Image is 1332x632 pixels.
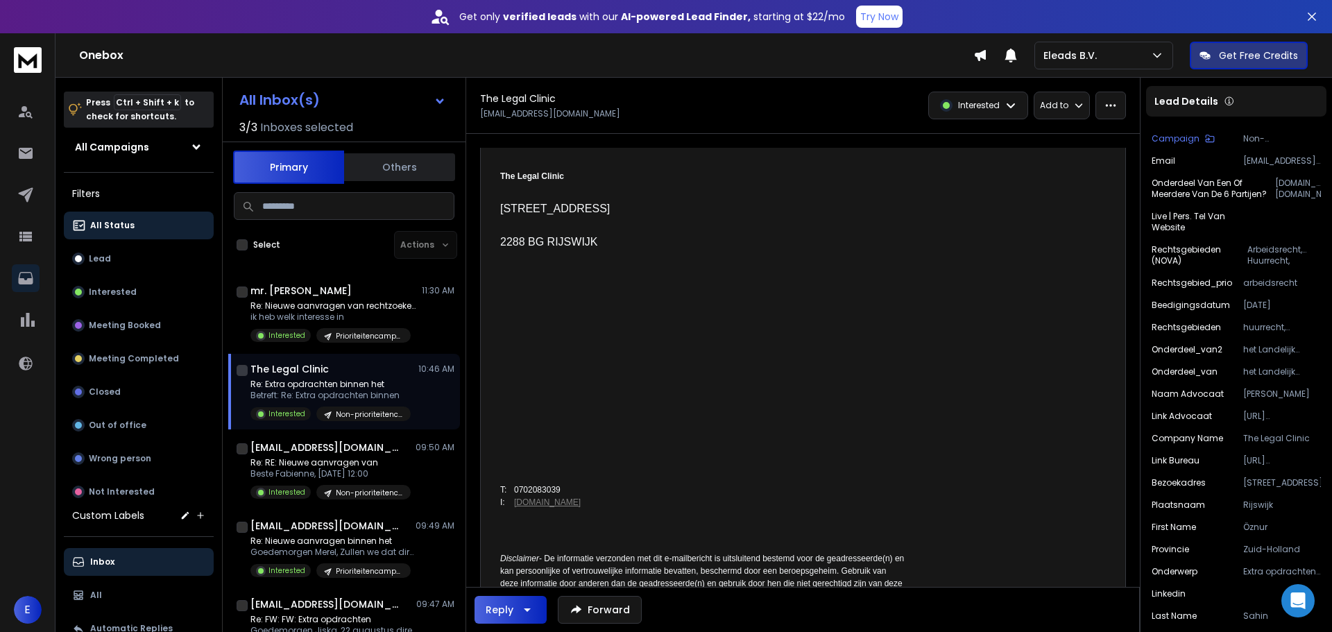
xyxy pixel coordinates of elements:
button: Interested [64,278,214,306]
span: Ctrl + Shift + k [114,94,181,110]
p: het Landelijk Netwerk Gratis Inloopspreekuur Advocaten [1243,344,1321,355]
p: Meeting Booked [89,320,161,331]
p: [URL][DOMAIN_NAME] [1243,455,1321,466]
p: Add to [1040,100,1068,111]
button: Reply [475,596,547,624]
p: Lead Details [1154,94,1218,108]
p: Beedigingsdatum [1152,300,1230,311]
p: 09:50 AM [416,442,454,453]
button: E [14,596,42,624]
p: Bezoekadres [1152,477,1206,488]
button: Others [344,152,455,182]
p: Sahin [1243,610,1321,622]
span: 0702083039 [514,485,561,495]
h1: All Campaigns [75,140,149,154]
p: Onderwerp [1152,566,1197,577]
p: 11:30 AM [422,285,454,296]
h1: [EMAIL_ADDRESS][DOMAIN_NAME] [250,441,403,454]
strong: verified leads [503,10,577,24]
h1: The Legal Clinic [250,362,329,376]
p: Onderdeel van een of meerdere van de 6 partijen? [1152,178,1275,200]
img: logo [14,47,42,73]
p: ik heb welk interesse in [250,311,417,323]
p: Wrong person [89,453,151,464]
p: rechtsgebieden [1152,322,1221,333]
button: Meeting Completed [64,345,214,373]
p: Rechtsgebieden (NOVA) [1152,244,1247,266]
p: [PERSON_NAME] [1243,388,1321,400]
p: Re: RE: Nieuwe aanvragen van [250,457,411,468]
h1: [EMAIL_ADDRESS][DOMAIN_NAME] [250,519,403,533]
button: Primary [233,151,344,184]
p: Provincie [1152,544,1189,555]
p: Interested [268,330,305,341]
p: Goedemorgen Merel, Zullen we dat direct [250,547,417,558]
button: All Campaigns [64,133,214,161]
button: Out of office [64,411,214,439]
p: Interested [958,100,1000,111]
font: [STREET_ADDRESS] [500,203,610,214]
strong: AI-powered Lead Finder, [621,10,751,24]
p: Plaatsnaam [1152,499,1205,511]
span: - De informatie verzonden met dit e-mailbericht is uitsluitend bestemd voor de geadresseerde(n) e... [500,554,907,626]
p: 10:46 AM [418,364,454,375]
p: het Landelijk Netwerk Gratis Inloopspreekuur Advocaten [1243,366,1321,377]
p: Beste Fabienne, [DATE] 12:00 [250,468,411,479]
p: arbeidsrecht [1243,277,1321,289]
span: 3 / 3 [239,119,257,136]
p: Get Free Credits [1219,49,1298,62]
p: Arbeidsrecht, Huurrecht, Bedrijfsruimte, Woonruimte, Sociaal-zekerheidsrecht, Sociale voorziening... [1247,244,1321,266]
h3: Custom Labels [72,509,144,522]
p: Re: Extra opdrachten binnen het [250,379,411,390]
p: All Status [90,220,135,231]
p: 09:47 AM [416,599,454,610]
button: All Status [64,212,214,239]
p: Re: FW: FW: Extra opdrachten [250,614,417,625]
h3: Inboxes selected [260,119,353,136]
em: Disclaimer [500,554,539,563]
p: huurrecht, arbeidsrecht en sociaal zekerheidsrecht [1243,322,1321,333]
h1: All Inbox(s) [239,93,320,107]
p: Get only with our starting at $22/mo [459,10,845,24]
span: I: [500,497,505,507]
div: Open Intercom Messenger [1281,584,1315,617]
p: Link Bureau [1152,455,1199,466]
p: Interested [268,487,305,497]
p: Non-prioriteitencampagne Hele Dag | Eleads [336,488,402,498]
button: Meeting Booked [64,311,214,339]
p: [EMAIL_ADDRESS][DOMAIN_NAME] [1243,155,1321,166]
a: [DOMAIN_NAME] [514,497,581,507]
h1: mr. [PERSON_NAME] [250,284,352,298]
button: All Inbox(s) [228,86,457,114]
p: Extra opdrachten binnen het arbeidsrecht in [GEOGRAPHIC_DATA] [1243,566,1321,577]
label: Select [253,239,280,250]
p: 09:49 AM [416,520,454,531]
p: Zuid-Holland [1243,544,1321,555]
button: Wrong person [64,445,214,472]
p: Last Name [1152,610,1197,622]
p: First Name [1152,522,1196,533]
p: Interested [268,565,305,576]
p: Rijswijk [1243,499,1321,511]
button: All [64,581,214,609]
p: Prioriteitencampagne Ochtend | Eleads [336,331,402,341]
button: Forward [558,596,642,624]
p: linkedin [1152,588,1186,599]
h3: Filters [64,184,214,203]
p: rechtsgebied_prio [1152,277,1232,289]
div: Reply [486,603,513,617]
p: Try Now [860,10,898,24]
p: [URL][DOMAIN_NAME] [1243,411,1321,422]
button: Get Free Credits [1190,42,1308,69]
p: [STREET_ADDRESS] [1243,477,1321,488]
strong: The Legal Clinic [500,171,564,181]
h1: The Legal Clinic [480,92,556,105]
p: Lead [89,253,111,264]
button: Campaign [1152,133,1215,144]
p: Interested [89,287,137,298]
p: Non-prioriteitencampagne Hele Dag | Eleads [336,409,402,420]
button: Lead [64,245,214,273]
p: onderdeel_van2 [1152,344,1222,355]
